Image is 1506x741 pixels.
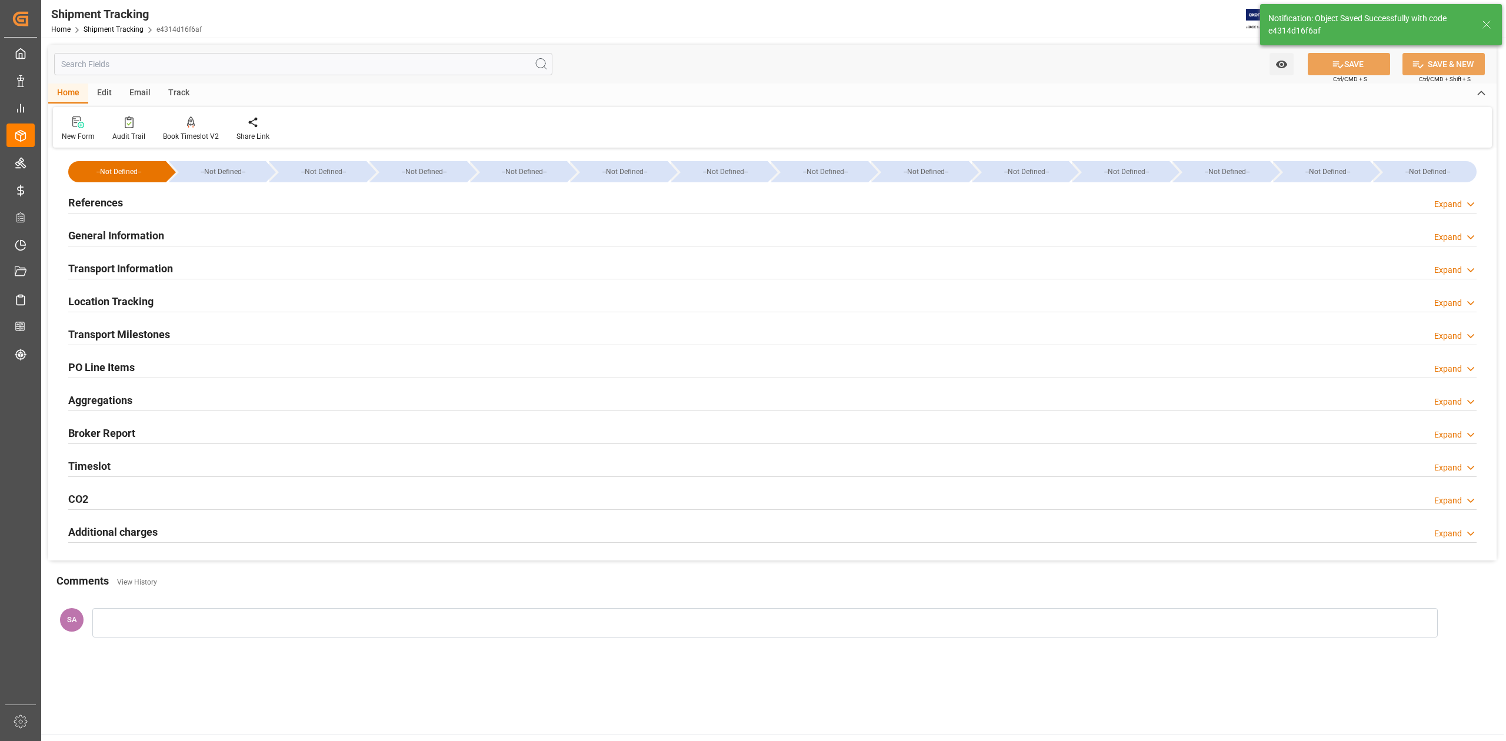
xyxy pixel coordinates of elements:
a: Home [51,25,71,34]
div: --Not Defined-- [972,161,1069,182]
div: Book Timeslot V2 [163,131,219,142]
div: --Not Defined-- [1072,161,1170,182]
h2: Location Tracking [68,293,154,309]
div: --Not Defined-- [1172,161,1270,182]
div: --Not Defined-- [582,161,668,182]
div: Expand [1434,429,1462,441]
h2: General Information [68,228,164,243]
a: View History [117,578,157,586]
h2: PO Line Items [68,359,135,375]
div: --Not Defined-- [871,161,969,182]
div: Track [159,84,198,104]
div: Home [48,84,88,104]
div: --Not Defined-- [169,161,266,182]
div: Expand [1434,396,1462,408]
div: Edit [88,84,121,104]
div: Expand [1434,363,1462,375]
div: --Not Defined-- [68,161,166,182]
div: --Not Defined-- [181,161,266,182]
div: Shipment Tracking [51,5,202,23]
h2: Comments [56,573,109,589]
h2: References [68,195,123,211]
div: Notification: Object Saved Successfully with code e4314d16f6af [1268,12,1471,37]
h2: Aggregations [68,392,132,408]
div: --Not Defined-- [269,161,366,182]
div: --Not Defined-- [80,161,158,182]
div: --Not Defined-- [1273,161,1371,182]
div: Expand [1434,528,1462,540]
h2: Additional charges [68,524,158,540]
input: Search Fields [54,53,552,75]
div: --Not Defined-- [470,161,568,182]
div: Expand [1434,495,1462,507]
div: --Not Defined-- [782,161,868,182]
div: Expand [1434,198,1462,211]
h2: CO2 [68,491,88,507]
img: Exertis%20JAM%20-%20Email%20Logo.jpg_1722504956.jpg [1246,9,1287,29]
div: --Not Defined-- [671,161,768,182]
div: --Not Defined-- [1285,161,1371,182]
div: --Not Defined-- [381,161,467,182]
div: --Not Defined-- [771,161,868,182]
div: Share Link [236,131,269,142]
div: --Not Defined-- [482,161,568,182]
span: Ctrl/CMD + Shift + S [1419,75,1471,84]
div: Expand [1434,330,1462,342]
div: --Not Defined-- [1385,161,1471,182]
div: Expand [1434,297,1462,309]
h2: Transport Information [68,261,173,276]
div: --Not Defined-- [883,161,969,182]
div: Email [121,84,159,104]
div: --Not Defined-- [682,161,768,182]
div: --Not Defined-- [369,161,467,182]
div: --Not Defined-- [281,161,366,182]
h2: Timeslot [68,458,111,474]
div: Audit Trail [112,131,145,142]
div: --Not Defined-- [1184,161,1270,182]
span: SA [67,615,77,624]
div: --Not Defined-- [570,161,668,182]
div: Expand [1434,231,1462,243]
div: Expand [1434,462,1462,474]
button: SAVE [1308,53,1390,75]
div: --Not Defined-- [1084,161,1170,182]
button: open menu [1270,53,1294,75]
div: New Form [62,131,95,142]
div: --Not Defined-- [984,161,1069,182]
button: SAVE & NEW [1402,53,1485,75]
span: Ctrl/CMD + S [1333,75,1367,84]
h2: Transport Milestones [68,326,170,342]
div: Expand [1434,264,1462,276]
a: Shipment Tracking [84,25,144,34]
div: --Not Defined-- [1373,161,1477,182]
h2: Broker Report [68,425,135,441]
